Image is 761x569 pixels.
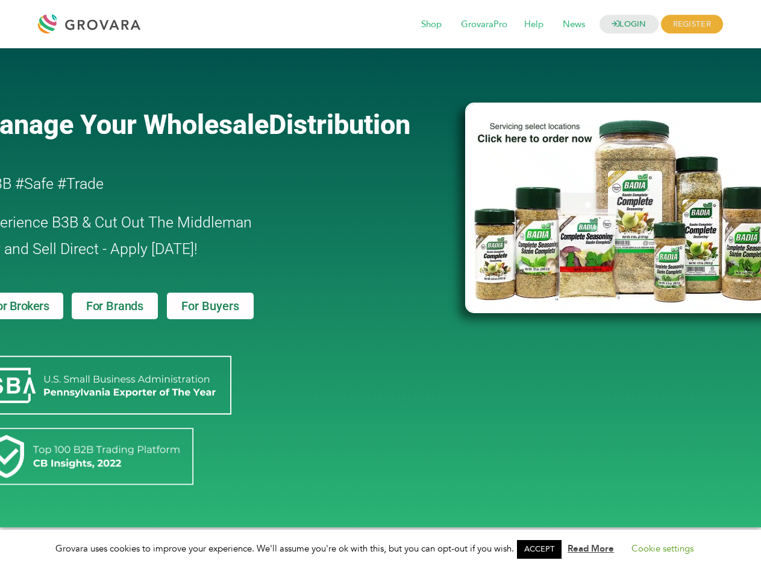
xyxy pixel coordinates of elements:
[568,542,614,555] a: Read More
[631,542,694,555] a: Cookie settings
[554,18,593,31] a: News
[661,15,723,34] span: REGISTER
[269,109,410,141] span: Distribution
[516,13,552,36] span: Help
[55,542,706,555] span: Grovara uses cookies to improve your experience. We'll assume you're ok with this, but you can op...
[181,300,239,312] span: For Buyers
[453,18,516,31] a: GrovaraPro
[453,13,516,36] span: GrovaraPro
[517,540,562,559] a: ACCEPT
[413,13,450,36] span: Shop
[516,18,552,31] a: Help
[413,18,450,31] a: Shop
[600,15,659,34] a: LOGIN
[72,293,158,319] a: For Brands
[554,13,593,36] span: News
[167,293,254,319] a: For Buyers
[86,300,143,312] span: For Brands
